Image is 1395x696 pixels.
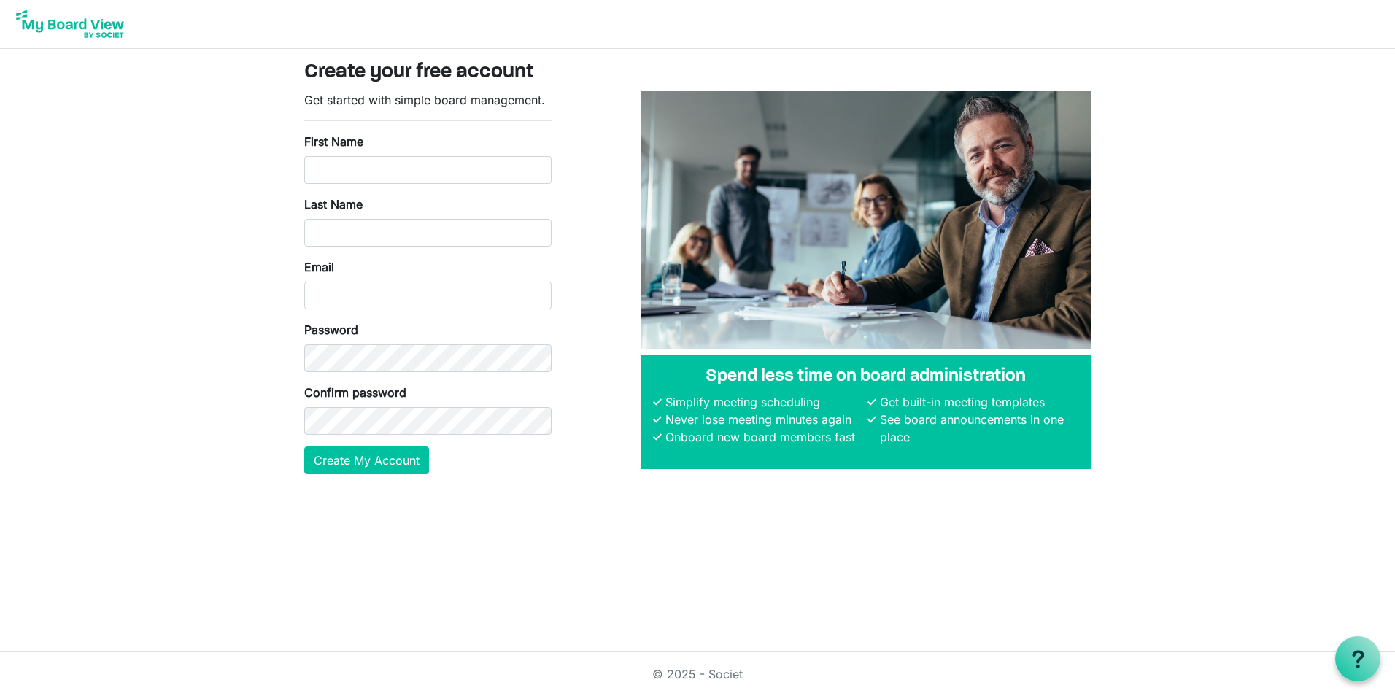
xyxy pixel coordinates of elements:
[662,428,865,446] li: Onboard new board members fast
[662,393,865,411] li: Simplify meeting scheduling
[652,667,743,681] a: © 2025 - Societ
[304,196,363,213] label: Last Name
[304,321,358,339] label: Password
[304,61,1091,85] h3: Create your free account
[662,411,865,428] li: Never lose meeting minutes again
[653,366,1079,387] h4: Spend less time on board administration
[304,133,363,150] label: First Name
[304,446,429,474] button: Create My Account
[876,411,1079,446] li: See board announcements in one place
[876,393,1079,411] li: Get built-in meeting templates
[304,93,545,107] span: Get started with simple board management.
[12,6,128,42] img: My Board View Logo
[304,384,406,401] label: Confirm password
[304,258,334,276] label: Email
[641,91,1091,349] img: A photograph of board members sitting at a table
